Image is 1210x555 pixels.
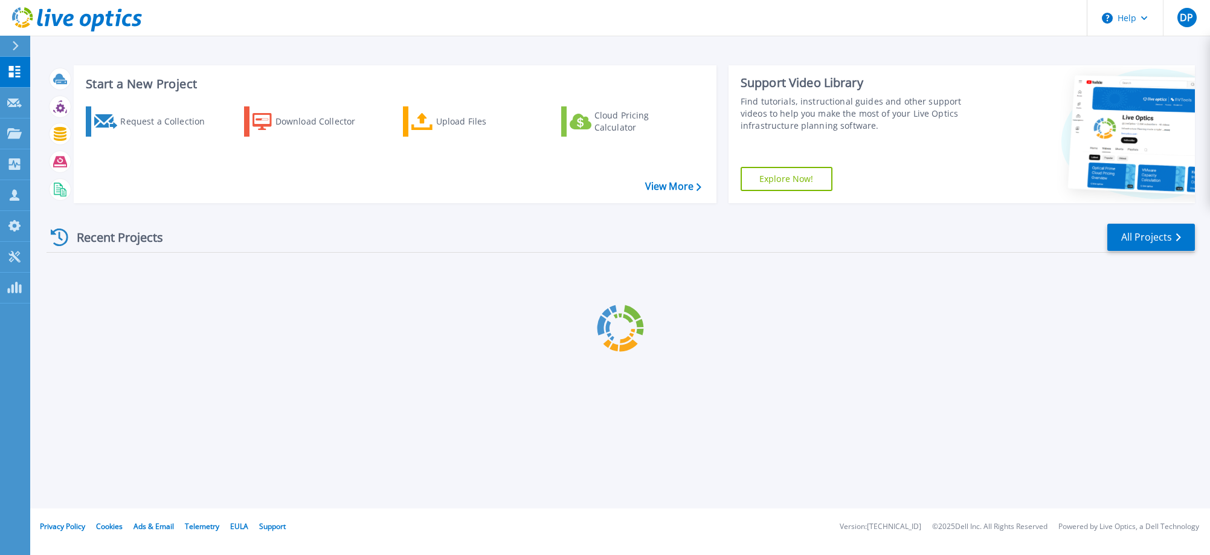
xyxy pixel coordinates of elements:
div: Download Collector [275,109,372,134]
a: Request a Collection [86,106,220,137]
a: Telemetry [185,521,219,531]
a: Ads & Email [134,521,174,531]
div: Cloud Pricing Calculator [594,109,691,134]
a: Support [259,521,286,531]
a: Cookies [96,521,123,531]
div: Request a Collection [120,109,217,134]
a: Download Collector [244,106,379,137]
a: All Projects [1107,224,1195,251]
a: Upload Files [403,106,538,137]
a: Privacy Policy [40,521,85,531]
h3: Start a New Project [86,77,701,91]
li: Version: [TECHNICAL_ID] [840,523,921,531]
a: Cloud Pricing Calculator [561,106,696,137]
a: Explore Now! [741,167,832,191]
div: Find tutorials, instructional guides and other support videos to help you make the most of your L... [741,96,979,132]
span: DP [1180,13,1193,22]
div: Support Video Library [741,75,979,91]
li: © 2025 Dell Inc. All Rights Reserved [932,523,1047,531]
div: Upload Files [436,109,533,134]
li: Powered by Live Optics, a Dell Technology [1058,523,1199,531]
a: EULA [230,521,248,531]
a: View More [645,181,701,192]
div: Recent Projects [47,222,179,252]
